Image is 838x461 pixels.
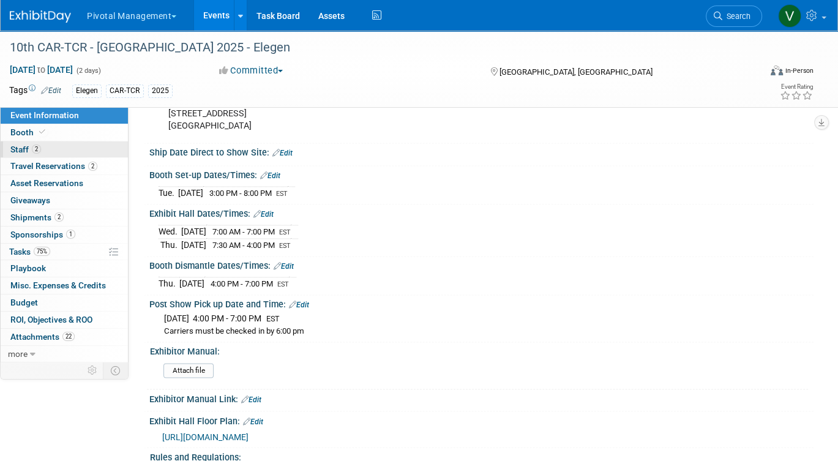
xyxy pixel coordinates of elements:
span: Event Information [10,110,79,120]
div: Ship Date Direct to Show Site: [149,143,814,159]
div: Exhibit Hall Dates/Times: [149,204,814,220]
div: Carriers must be checked in by 6:00 pm [164,326,804,337]
a: Edit [272,149,293,157]
div: Booth Set-up Dates/Times: [149,166,814,182]
button: Committed [215,64,288,77]
a: Edit [274,262,294,271]
a: Playbook [1,260,128,277]
a: Event Information [1,107,128,124]
i: Booth reservation complete [39,129,45,135]
a: Misc. Expenses & Credits [1,277,128,294]
span: more [8,349,28,359]
span: 7:00 AM - 7:00 PM [212,227,275,236]
span: Budget [10,298,38,307]
td: Tags [9,84,61,98]
a: Giveaways [1,192,128,209]
span: Tasks [9,247,50,257]
td: Tue. [159,187,178,200]
a: Budget [1,294,128,311]
div: Elegen [72,84,102,97]
span: 4:00 PM - 7:00 PM [211,279,273,288]
a: ROI, Objectives & ROO [1,312,128,328]
td: [DATE] [181,238,206,251]
a: Booth [1,124,128,141]
div: 2025 [148,84,173,97]
span: 2 [88,162,97,171]
span: [GEOGRAPHIC_DATA], [GEOGRAPHIC_DATA] [499,67,653,77]
div: Event Rating [780,84,813,90]
span: Shipments [10,212,64,222]
td: [DATE] [178,187,203,200]
span: EST [277,280,289,288]
a: Tasks75% [1,244,128,260]
a: Attachments22 [1,329,128,345]
a: Search [706,6,762,27]
a: Staff2 [1,141,128,158]
a: [URL][DOMAIN_NAME] [162,432,249,441]
span: 2 [54,212,64,222]
a: Edit [253,210,274,219]
div: Exhibitor Manual Link: [149,389,814,405]
img: Valerie Weld [778,4,801,28]
div: 10th CAR-TCR - [GEOGRAPHIC_DATA] 2025 - Elegen [6,37,745,59]
div: Post Show Pick up Date and Time: [149,295,814,311]
td: Personalize Event Tab Strip [82,362,103,378]
span: Booth [10,127,48,137]
a: Asset Reservations [1,175,128,192]
a: Edit [241,395,261,403]
span: 1 [66,230,75,239]
span: to [36,65,47,75]
a: Edit [289,301,309,309]
span: Asset Reservations [10,178,83,188]
div: CAR-TCR [106,84,144,97]
span: Travel Reservations [10,161,97,171]
td: Thu. [159,277,179,290]
span: EST [266,314,280,323]
a: Sponsorships1 [1,227,128,243]
span: Misc. Expenses & Credits [10,280,106,290]
img: Format-Inperson.png [771,66,783,75]
span: 22 [62,332,75,341]
span: Giveaways [10,195,50,205]
td: [DATE] [179,277,204,290]
span: 7:30 AM - 4:00 PM [212,241,275,250]
span: [DATE] [DATE] [9,64,73,75]
td: [DATE] [181,225,206,239]
div: In-Person [785,66,814,75]
span: Staff [10,144,41,154]
span: Playbook [10,263,46,273]
a: Edit [260,171,280,180]
a: Travel Reservations2 [1,158,128,174]
span: EST [279,228,291,236]
a: Edit [243,417,263,425]
span: EST [276,190,288,198]
td: Wed. [159,225,181,239]
span: 75% [34,247,50,256]
td: Toggle Event Tabs [103,362,129,378]
a: more [1,346,128,362]
img: ExhibitDay [10,10,71,23]
div: Exhibit Hall Floor Plan: [149,411,814,427]
span: EST [279,242,291,250]
span: (2 days) [75,67,101,75]
span: 2 [32,144,41,154]
div: Event Format [695,64,814,82]
span: Search [722,12,750,21]
div: Exhibitor Manual: [150,342,808,358]
div: Booth Dismantle Dates/Times: [149,257,814,272]
td: Thu. [159,238,181,251]
span: [DATE] 4:00 PM - 7:00 PM [164,313,261,323]
span: 3:00 PM - 8:00 PM [209,189,272,198]
span: ROI, Objectives & ROO [10,315,92,324]
span: Sponsorships [10,230,75,239]
a: Edit [41,86,61,95]
span: Attachments [10,332,75,342]
a: Shipments2 [1,209,128,226]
